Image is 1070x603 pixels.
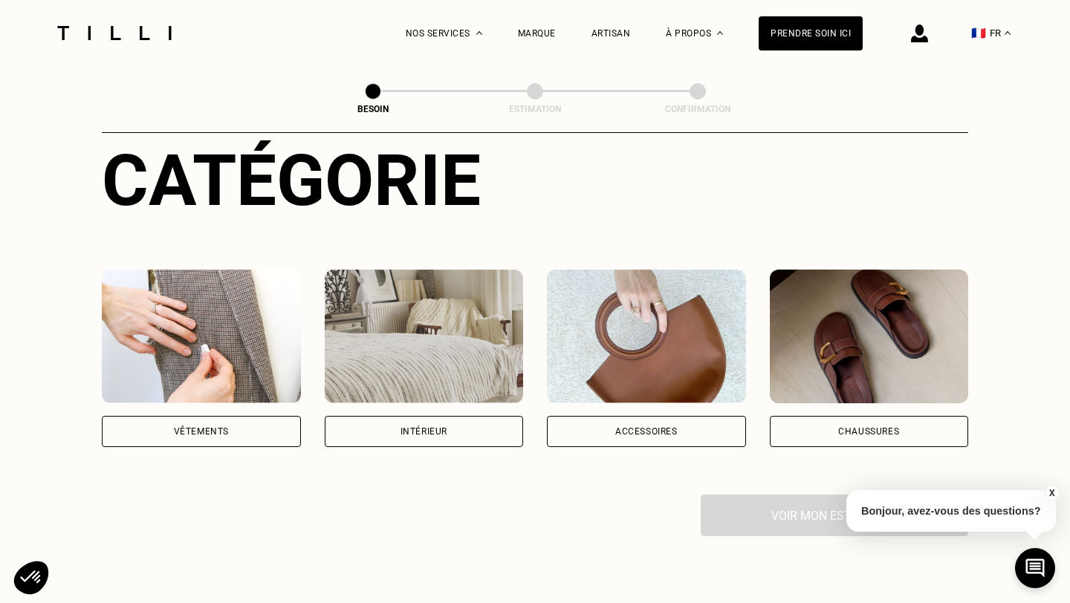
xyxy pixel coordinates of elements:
p: Bonjour, avez-vous des questions? [846,490,1056,532]
img: Chaussures [770,270,969,403]
div: Confirmation [623,104,772,114]
img: Vêtements [102,270,301,403]
div: Vêtements [174,427,229,436]
img: icône connexion [911,25,928,42]
button: X [1044,485,1059,501]
div: Accessoires [615,427,678,436]
span: 🇫🇷 [971,26,986,40]
img: Menu déroulant [476,31,482,35]
a: Prendre soin ici [759,16,863,50]
img: Accessoires [547,270,746,403]
div: Catégorie [102,139,968,222]
div: Chaussures [838,427,899,436]
div: Intérieur [401,427,447,436]
img: Logo du service de couturière Tilli [52,26,177,40]
a: Marque [518,28,556,39]
div: Estimation [461,104,609,114]
img: Menu déroulant à propos [717,31,723,35]
img: menu déroulant [1005,31,1011,35]
div: Besoin [299,104,447,114]
a: Artisan [591,28,631,39]
img: Intérieur [325,270,524,403]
